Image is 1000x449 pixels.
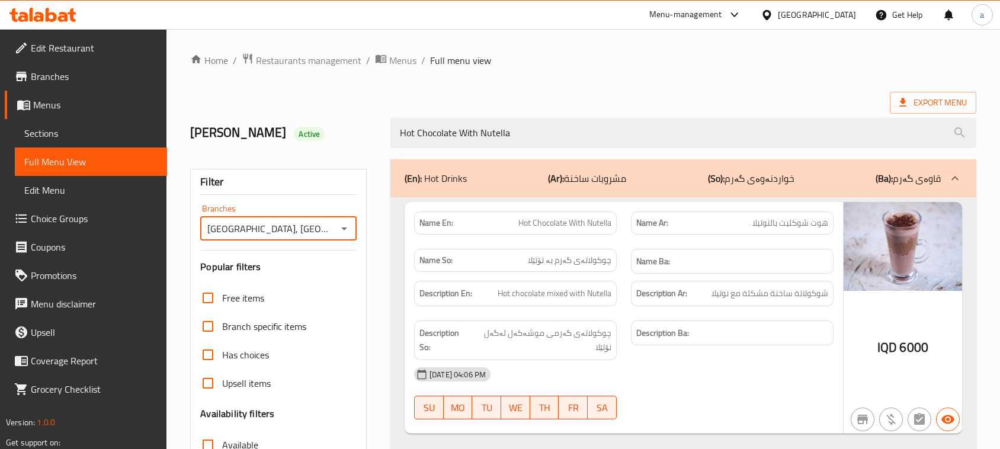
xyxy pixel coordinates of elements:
[501,396,530,419] button: WE
[708,169,725,187] b: (So):
[31,325,158,339] span: Upsell
[421,53,425,68] li: /
[592,399,612,416] span: SA
[752,217,828,229] span: هوت شوكليت بالنوتيلا
[5,347,167,375] a: Coverage Report
[877,336,897,359] span: IQD
[233,53,237,68] li: /
[31,69,158,84] span: Branches
[15,119,167,147] a: Sections
[24,183,158,197] span: Edit Menu
[31,211,158,226] span: Choice Groups
[778,8,856,21] div: [GEOGRAPHIC_DATA]
[5,233,167,261] a: Coupons
[899,336,928,359] span: 6000
[472,326,611,355] span: چوکولاتەی گەرمی موشەکەل لەگەل نۆتێلا
[472,396,501,419] button: TU
[37,415,55,430] span: 1.0.0
[405,169,422,187] b: (En):
[899,95,967,110] span: Export Menu
[366,53,370,68] li: /
[5,261,167,290] a: Promotions
[588,396,617,419] button: SA
[200,260,357,274] h3: Popular filters
[375,53,416,68] a: Menus
[390,118,976,148] input: search
[498,286,611,301] span: Hot chocolate mixed with Nutella
[528,254,611,267] span: چوکولاتەی گەرم بە نۆتێلا
[636,326,689,341] strong: Description Ba:
[711,286,828,301] span: شوكولاتة ساخنة مشكلة مع نوتيلا
[200,169,357,195] div: Filter
[636,286,687,301] strong: Description Ar:
[190,124,376,142] h2: [PERSON_NAME]
[876,171,941,185] p: قاوەی گەرم
[890,92,976,114] span: Export Menu
[5,34,167,62] a: Edit Restaurant
[405,171,467,185] p: Hot Drinks
[222,291,264,305] span: Free items
[190,53,228,68] a: Home
[419,399,439,416] span: SU
[908,408,931,431] button: Not has choices
[535,399,555,416] span: TH
[31,354,158,368] span: Coverage Report
[256,53,361,68] span: Restaurants management
[506,399,525,416] span: WE
[477,399,496,416] span: TU
[414,396,444,419] button: SU
[708,171,794,185] p: خواردنەوەی گەرم
[5,62,167,91] a: Branches
[425,369,491,380] span: [DATE] 04:06 PM
[190,53,976,68] nav: breadcrumb
[222,319,306,333] span: Branch specific items
[5,290,167,318] a: Menu disclaimer
[33,98,158,112] span: Menus
[563,399,583,416] span: FR
[294,129,325,140] span: Active
[242,53,361,68] a: Restaurants management
[15,147,167,176] a: Full Menu View
[636,254,670,269] strong: Name Ba:
[844,202,962,291] img: mmw_638928579971247221
[851,408,874,431] button: Not branch specific item
[389,53,416,68] span: Menus
[5,91,167,119] a: Menus
[419,254,453,267] strong: Name So:
[936,408,960,431] button: Available
[5,375,167,403] a: Grocery Checklist
[222,348,269,362] span: Has choices
[419,217,453,229] strong: Name En:
[518,217,611,229] span: Hot Chocolate With Nutella
[548,171,626,185] p: مشروبات ساخنة
[879,408,903,431] button: Purchased item
[24,126,158,140] span: Sections
[5,318,167,347] a: Upsell
[31,240,158,254] span: Coupons
[5,204,167,233] a: Choice Groups
[6,415,35,430] span: Version:
[444,396,473,419] button: MO
[336,220,352,237] button: Open
[31,268,158,283] span: Promotions
[294,127,325,141] div: Active
[876,169,893,187] b: (Ba):
[636,217,668,229] strong: Name Ar:
[649,8,722,22] div: Menu-management
[448,399,468,416] span: MO
[24,155,158,169] span: Full Menu View
[980,8,984,21] span: a
[31,297,158,311] span: Menu disclaimer
[530,396,559,419] button: TH
[430,53,491,68] span: Full menu view
[31,382,158,396] span: Grocery Checklist
[31,41,158,55] span: Edit Restaurant
[548,169,564,187] b: (Ar):
[419,326,470,355] strong: Description So:
[419,286,472,301] strong: Description En:
[15,176,167,204] a: Edit Menu
[222,376,271,390] span: Upsell items
[200,407,274,421] h3: Availability filters
[559,396,588,419] button: FR
[390,159,976,197] div: (En): Hot Drinks(Ar):مشروبات ساخنة(So):خواردنەوەی گەرم(Ba):قاوەی گەرم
